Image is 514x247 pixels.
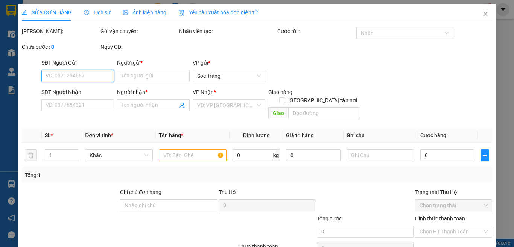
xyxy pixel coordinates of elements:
div: Trạng thái Thu Hộ [415,188,492,196]
span: kg [272,149,280,161]
div: Tổng: 1 [25,171,199,179]
span: Tên hàng [159,132,183,138]
th: Ghi chú [344,128,417,143]
input: Ghi chú đơn hàng [120,199,217,211]
div: Cước rồi : [277,27,354,35]
span: VP Nhận [193,89,214,95]
div: [PERSON_NAME]: [22,27,99,35]
span: Giao [268,107,288,119]
input: Ghi Chú [347,149,414,161]
span: Định lượng [243,132,269,138]
span: Ảnh kiện hàng [123,9,166,15]
span: plus [481,152,489,158]
span: close [482,11,488,17]
span: Giao hàng [268,89,292,95]
button: delete [25,149,37,161]
label: Ghi chú đơn hàng [120,189,161,195]
div: Người nhận [117,88,190,96]
span: picture [123,10,128,15]
div: Nhân viên tạo: [179,27,276,35]
span: Đơn vị tính [85,132,113,138]
span: Thu Hộ [218,189,236,195]
span: Chọn trạng thái [420,200,488,211]
input: Dọc đường [288,107,360,119]
b: 0 [51,44,54,50]
span: Tổng cước [317,215,342,221]
span: SL [45,132,51,138]
span: Cước hàng [420,132,446,138]
span: [GEOGRAPHIC_DATA] tận nơi [285,96,360,105]
div: Chưa cước : [22,43,99,51]
span: Yêu cầu xuất hóa đơn điện tử [178,9,258,15]
div: Gói vận chuyển: [100,27,178,35]
div: Ngày GD: [100,43,178,51]
span: user-add [179,102,185,108]
div: Người gửi [117,59,190,67]
button: plus [481,149,489,161]
label: Hình thức thanh toán [415,215,465,221]
span: edit [22,10,27,15]
span: clock-circle [84,10,89,15]
span: SỬA ĐƠN HÀNG [22,9,72,15]
button: Close [475,4,496,25]
input: VD: Bàn, Ghế [159,149,227,161]
span: Giá trị hàng [286,132,314,138]
div: SĐT Người Nhận [41,88,114,96]
span: Lịch sử [84,9,111,15]
span: Khác [90,150,148,161]
img: icon [178,10,184,16]
div: SĐT Người Gửi [41,59,114,67]
div: VP gửi [193,59,265,67]
span: Sóc Trăng [197,70,261,82]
